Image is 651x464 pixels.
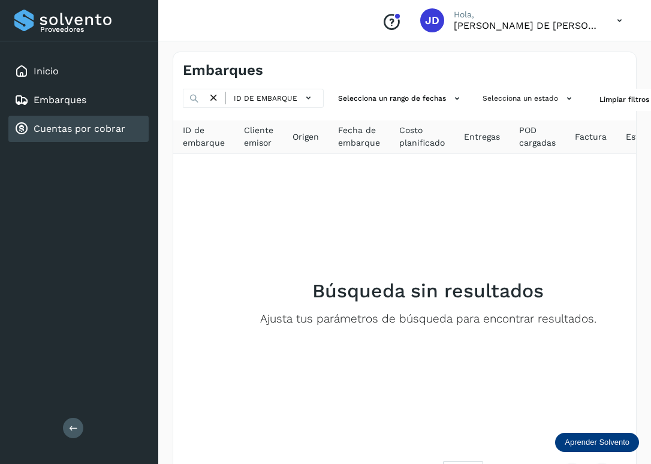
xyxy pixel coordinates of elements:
p: Ajusta tus parámetros de búsqueda para encontrar resultados. [260,312,596,326]
span: Cliente emisor [244,124,273,149]
div: Embarques [8,87,149,113]
span: Limpiar filtros [599,94,649,105]
a: Embarques [34,94,86,106]
span: POD cargadas [519,124,556,149]
span: Fecha de embarque [338,124,380,149]
span: Factura [575,131,607,143]
p: Proveedores [40,25,144,34]
h2: Búsqueda sin resultados [312,279,544,302]
a: Cuentas por cobrar [34,123,125,134]
span: Origen [293,131,319,143]
div: Inicio [8,58,149,85]
p: JOSE DE JESUS GONZALEZ HERNANDEZ [454,20,598,31]
span: ID de embarque [183,124,225,149]
a: Inicio [34,65,59,77]
span: Entregas [464,131,500,143]
p: Hola, [454,10,598,20]
button: Selecciona un estado [478,89,580,109]
span: Costo planificado [399,124,445,149]
button: ID de embarque [230,89,318,107]
span: ID de embarque [234,93,297,104]
div: Aprender Solvento [555,433,639,452]
h4: Embarques [183,62,263,79]
p: Aprender Solvento [565,438,629,447]
div: Cuentas por cobrar [8,116,149,142]
button: Selecciona un rango de fechas [333,89,468,109]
